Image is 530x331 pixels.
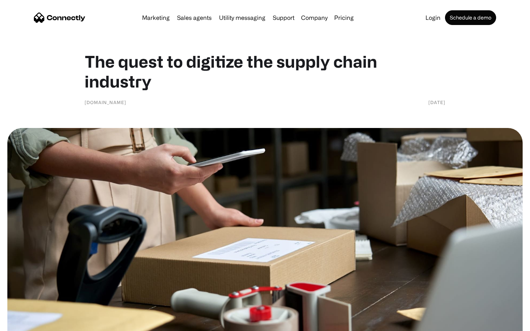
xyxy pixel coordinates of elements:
[270,15,297,21] a: Support
[139,15,173,21] a: Marketing
[445,10,496,25] a: Schedule a demo
[331,15,357,21] a: Pricing
[423,15,444,21] a: Login
[85,51,445,91] h1: The quest to digitize the supply chain industry
[15,318,44,328] ul: Language list
[216,15,268,21] a: Utility messaging
[85,99,126,106] div: [DOMAIN_NAME]
[301,13,328,23] div: Company
[174,15,215,21] a: Sales agents
[428,99,445,106] div: [DATE]
[34,12,85,23] a: home
[7,318,44,328] aside: Language selected: English
[299,13,330,23] div: Company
